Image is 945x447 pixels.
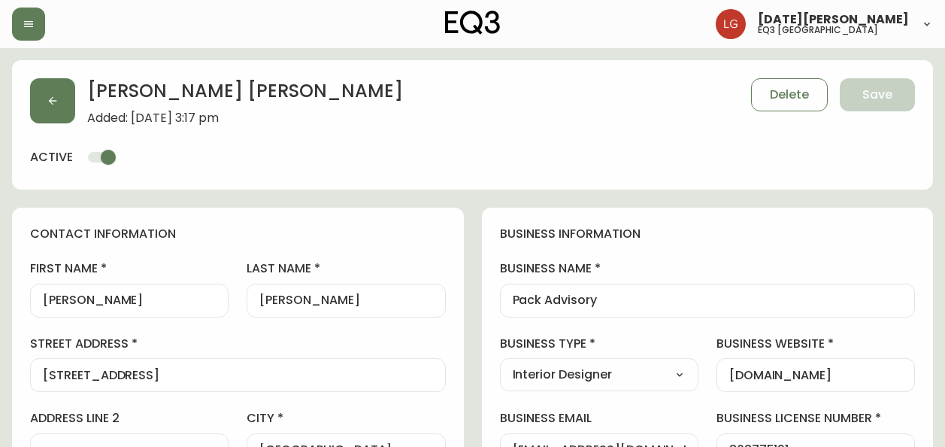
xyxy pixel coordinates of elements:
label: business type [500,336,698,352]
img: logo [445,11,501,35]
input: https://www.designshop.com [729,368,902,382]
label: business website [716,336,915,352]
span: Delete [770,87,809,103]
label: last name [247,260,445,277]
span: [DATE][PERSON_NAME] [758,14,909,26]
label: street address [30,336,446,352]
h4: contact information [30,226,446,242]
img: 2638f148bab13be18035375ceda1d187 [716,9,746,39]
label: business license number [716,410,915,427]
span: Added: [DATE] 3:17 pm [87,111,403,125]
h4: business information [500,226,916,242]
label: first name [30,260,229,277]
button: Delete [751,78,828,111]
h4: active [30,149,73,166]
label: city [247,410,445,427]
h2: [PERSON_NAME] [PERSON_NAME] [87,78,403,111]
label: business email [500,410,698,427]
label: address line 2 [30,410,229,427]
label: business name [500,260,916,277]
h5: eq3 [GEOGRAPHIC_DATA] [758,26,878,35]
